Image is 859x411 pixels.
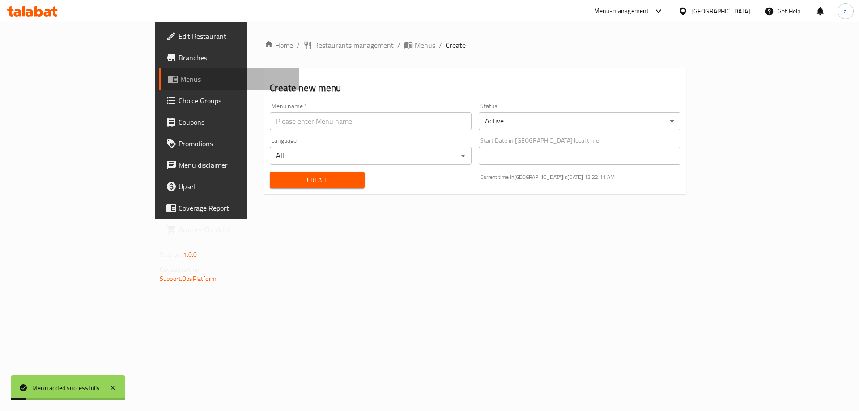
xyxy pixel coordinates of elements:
li: / [397,40,400,51]
span: Grocery Checklist [179,224,292,235]
a: Branches [159,47,299,68]
span: Edit Restaurant [179,31,292,42]
nav: breadcrumb [264,40,686,51]
div: All [270,147,472,165]
a: Coupons [159,111,299,133]
span: Coupons [179,117,292,127]
div: Menu added successfully [32,383,100,393]
span: 1.0.0 [183,249,197,260]
span: Branches [179,52,292,63]
p: Current time in [GEOGRAPHIC_DATA] is [DATE] 12:22:11 AM [481,173,680,181]
span: Get support on: [160,264,201,275]
span: Upsell [179,181,292,192]
a: Menus [404,40,435,51]
span: Restaurants management [314,40,394,51]
a: Restaurants management [303,40,394,51]
span: Coverage Report [179,203,292,213]
a: Support.OpsPlatform [160,273,217,284]
a: Coverage Report [159,197,299,219]
a: Menu disclaimer [159,154,299,176]
span: Version: [160,249,182,260]
h2: Create new menu [270,81,680,95]
span: Menus [180,74,292,85]
span: Choice Groups [179,95,292,106]
span: Promotions [179,138,292,149]
a: Upsell [159,176,299,197]
div: Menu-management [594,6,649,17]
div: [GEOGRAPHIC_DATA] [691,6,750,16]
a: Promotions [159,133,299,154]
div: Active [479,112,680,130]
a: Grocery Checklist [159,219,299,240]
a: Menus [159,68,299,90]
a: Edit Restaurant [159,25,299,47]
span: a [844,6,847,16]
span: Menu disclaimer [179,160,292,170]
span: Create [277,174,357,186]
span: Menus [415,40,435,51]
a: Choice Groups [159,90,299,111]
input: Please enter Menu name [270,112,472,130]
li: / [439,40,442,51]
button: Create [270,172,364,188]
span: Create [446,40,466,51]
